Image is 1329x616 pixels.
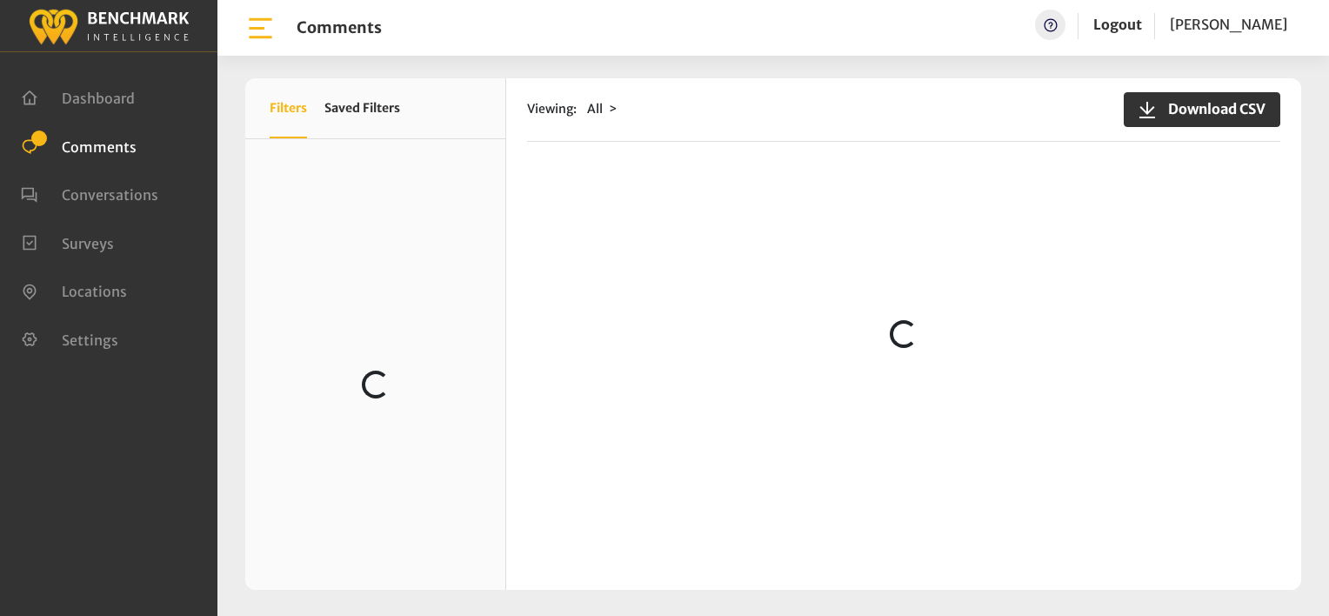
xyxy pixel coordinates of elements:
h1: Comments [297,18,382,37]
a: Conversations [21,184,158,202]
span: Dashboard [62,90,135,107]
a: Logout [1093,10,1142,40]
span: Viewing: [527,100,577,118]
span: Settings [62,331,118,348]
span: Download CSV [1158,98,1266,119]
a: Logout [1093,16,1142,33]
img: benchmark [28,4,190,47]
button: Download CSV [1124,92,1280,127]
button: Saved Filters [324,78,400,138]
span: All [587,101,603,117]
a: Dashboard [21,88,135,105]
button: Filters [270,78,307,138]
a: Comments [21,137,137,154]
span: [PERSON_NAME] [1170,16,1287,33]
span: Comments [62,137,137,155]
a: Locations [21,281,127,298]
a: Surveys [21,233,114,251]
span: Conversations [62,186,158,204]
a: [PERSON_NAME] [1170,10,1287,40]
span: Surveys [62,234,114,251]
span: Locations [62,283,127,300]
a: Settings [21,330,118,347]
img: bar [245,13,276,44]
